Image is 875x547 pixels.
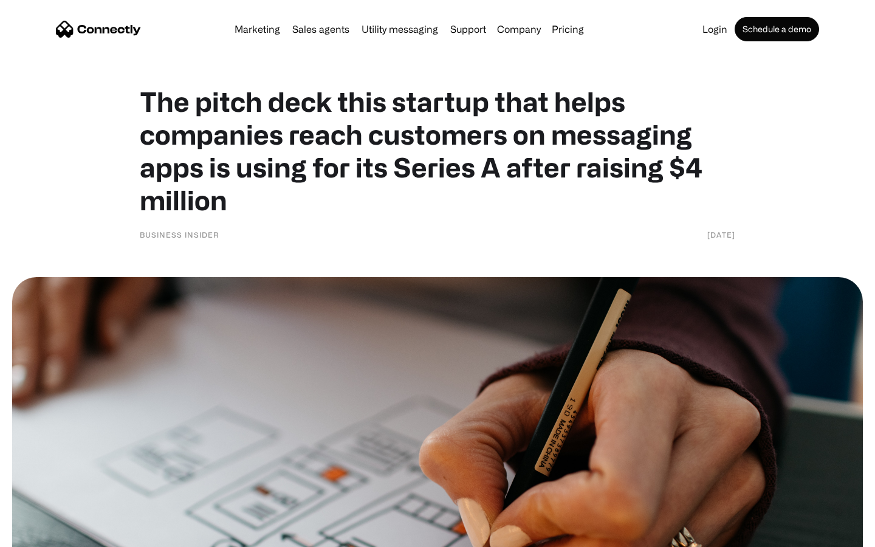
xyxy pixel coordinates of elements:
[698,24,732,34] a: Login
[707,229,735,241] div: [DATE]
[357,24,443,34] a: Utility messaging
[287,24,354,34] a: Sales agents
[445,24,491,34] a: Support
[140,229,219,241] div: Business Insider
[12,526,73,543] aside: Language selected: English
[547,24,589,34] a: Pricing
[24,526,73,543] ul: Language list
[497,21,541,38] div: Company
[735,17,819,41] a: Schedule a demo
[230,24,285,34] a: Marketing
[140,85,735,216] h1: The pitch deck this startup that helps companies reach customers on messaging apps is using for i...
